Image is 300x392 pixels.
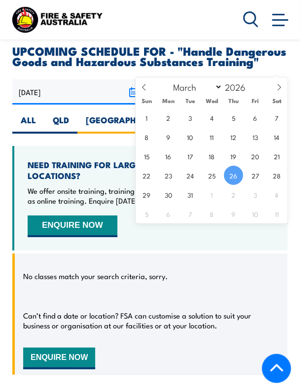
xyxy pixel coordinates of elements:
[136,98,157,104] span: Sun
[181,108,200,127] span: March 3, 2026
[246,127,265,146] span: March 13, 2026
[28,186,274,206] p: We offer onsite training, training at our centres, multisite solutions as well as online training...
[137,146,156,166] span: March 15, 2026
[246,108,265,127] span: March 6, 2026
[202,127,222,146] span: March 11, 2026
[202,146,222,166] span: March 18, 2026
[244,98,266,104] span: Fri
[137,185,156,204] span: March 29, 2026
[159,185,178,204] span: March 30, 2026
[267,185,287,204] span: April 4, 2026
[179,98,201,104] span: Tue
[12,114,44,134] label: ALL
[181,204,200,223] span: April 7, 2026
[23,348,95,369] button: ENQUIRE NOW
[267,204,287,223] span: April 11, 2026
[246,166,265,185] span: March 27, 2026
[224,108,243,127] span: March 5, 2026
[77,114,182,134] label: [GEOGRAPHIC_DATA]
[137,166,156,185] span: March 22, 2026
[224,166,243,185] span: March 26, 2026
[44,114,77,134] label: QLD
[201,98,223,104] span: Wed
[159,204,178,223] span: April 6, 2026
[267,127,287,146] span: March 14, 2026
[159,127,178,146] span: March 9, 2026
[169,80,223,93] select: Month
[267,146,287,166] span: March 21, 2026
[223,98,244,104] span: Thu
[23,271,168,281] p: No classes match your search criteria, sorry.
[159,146,178,166] span: March 16, 2026
[266,98,288,104] span: Sat
[267,108,287,127] span: March 7, 2026
[159,166,178,185] span: March 23, 2026
[181,166,200,185] span: March 24, 2026
[137,108,156,127] span: March 1, 2026
[246,185,265,204] span: April 3, 2026
[202,204,222,223] span: April 8, 2026
[12,79,147,105] input: From date
[223,81,255,93] input: Year
[157,98,179,104] span: Mon
[224,127,243,146] span: March 12, 2026
[224,185,243,204] span: April 2, 2026
[202,108,222,127] span: March 4, 2026
[181,146,200,166] span: March 17, 2026
[246,146,265,166] span: March 20, 2026
[28,159,274,181] h4: NEED TRAINING FOR LARGER GROUPS OR MULTIPLE LOCATIONS?
[202,185,222,204] span: April 1, 2026
[137,127,156,146] span: March 8, 2026
[23,311,277,330] p: Can’t find a date or location? FSA can customise a solution to suit your business or organisation...
[159,108,178,127] span: March 2, 2026
[224,204,243,223] span: April 9, 2026
[12,45,288,66] h2: UPCOMING SCHEDULE FOR - "Handle Dangerous Goods and Hazardous Substances Training"
[137,204,156,223] span: April 5, 2026
[28,215,117,237] button: ENQUIRE NOW
[267,166,287,185] span: March 28, 2026
[246,204,265,223] span: April 10, 2026
[202,166,222,185] span: March 25, 2026
[224,146,243,166] span: March 19, 2026
[181,127,200,146] span: March 10, 2026
[181,185,200,204] span: March 31, 2026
